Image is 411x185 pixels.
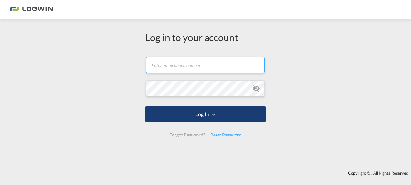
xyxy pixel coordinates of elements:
div: Reset Password [208,129,244,141]
md-icon: icon-eye-off [252,84,260,92]
div: Forgot Password? [167,129,207,141]
img: bc73a0e0d8c111efacd525e4c8ad7d32.png [10,3,53,17]
button: LOGIN [145,106,266,122]
div: Log in to your account [145,30,266,44]
input: Enter email/phone number [146,57,265,73]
